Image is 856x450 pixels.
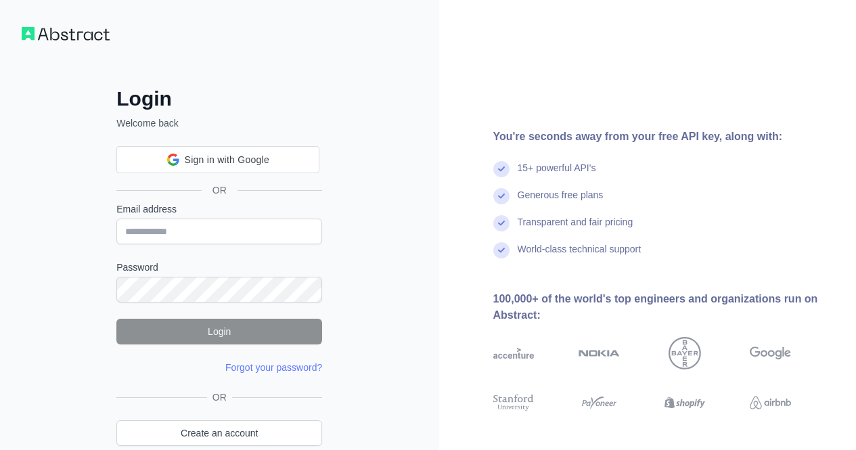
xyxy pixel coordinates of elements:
[225,362,322,373] a: Forgot your password?
[750,337,791,369] img: google
[116,116,322,130] p: Welcome back
[493,242,510,258] img: check mark
[579,392,620,413] img: payoneer
[22,27,110,41] img: Workflow
[493,188,510,204] img: check mark
[518,242,641,269] div: World-class technical support
[202,183,238,197] span: OR
[116,202,322,216] label: Email address
[493,161,510,177] img: check mark
[579,337,620,369] img: nokia
[493,129,835,145] div: You're seconds away from your free API key, along with:
[116,319,322,344] button: Login
[664,392,706,413] img: shopify
[116,420,322,446] a: Create an account
[669,337,701,369] img: bayer
[493,215,510,231] img: check mark
[116,146,319,173] div: Sign in with Google
[518,188,604,215] div: Generous free plans
[493,291,835,323] div: 100,000+ of the world's top engineers and organizations run on Abstract:
[185,153,269,167] span: Sign in with Google
[493,392,535,413] img: stanford university
[750,392,791,413] img: airbnb
[207,390,232,404] span: OR
[518,161,596,188] div: 15+ powerful API's
[116,87,322,111] h2: Login
[518,215,633,242] div: Transparent and fair pricing
[493,337,535,369] img: accenture
[116,261,322,274] label: Password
